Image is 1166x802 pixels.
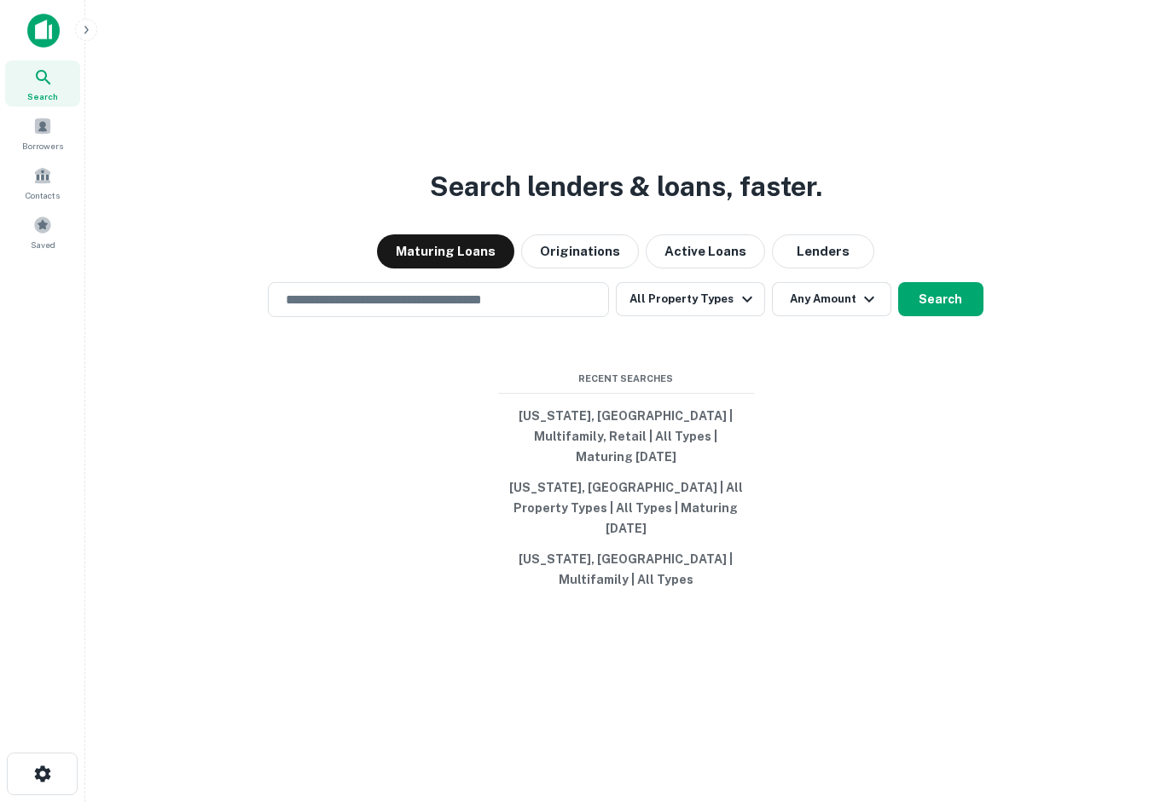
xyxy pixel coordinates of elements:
button: All Property Types [616,282,764,316]
iframe: Chat Widget [1081,666,1166,747]
span: Search [27,89,58,103]
a: Borrowers [5,110,80,156]
a: Contacts [5,159,80,205]
button: [US_STATE], [GEOGRAPHIC_DATA] | Multifamily, Retail | All Types | Maturing [DATE] [498,401,754,472]
img: capitalize-icon.png [27,14,60,48]
button: Maturing Loans [377,234,514,268]
button: Search [898,282,983,316]
button: Originations [521,234,639,268]
button: Lenders [772,234,874,268]
span: Recent Searches [498,372,754,386]
button: Any Amount [772,282,891,316]
span: Saved [31,238,55,251]
h3: Search lenders & loans, faster. [430,166,822,207]
button: [US_STATE], [GEOGRAPHIC_DATA] | All Property Types | All Types | Maturing [DATE] [498,472,754,544]
button: Active Loans [646,234,765,268]
button: [US_STATE], [GEOGRAPHIC_DATA] | Multifamily | All Types [498,544,754,595]
span: Borrowers [22,139,63,153]
a: Search [5,61,80,107]
span: Contacts [26,188,60,202]
a: Saved [5,209,80,255]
